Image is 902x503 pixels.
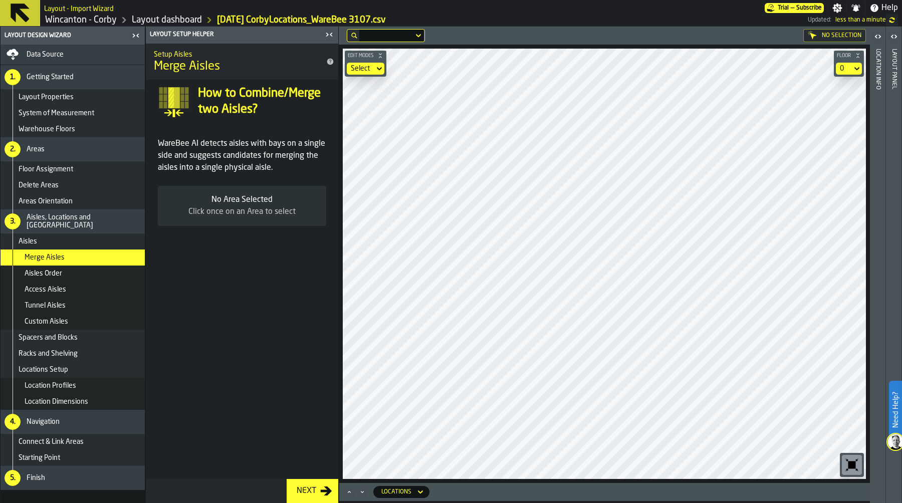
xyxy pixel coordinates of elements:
[322,29,336,41] label: button-toggle-Close me
[887,29,901,47] label: button-toggle-Open
[835,17,886,24] span: 17/08/2025, 09:40:12
[5,69,21,85] div: 1.
[27,213,141,229] span: Aisles, Locations and [GEOGRAPHIC_DATA]
[871,29,885,47] label: button-toggle-Open
[886,14,898,26] label: button-toggle-undefined
[19,237,37,245] span: Aisles
[25,270,62,278] span: Aisles Order
[1,330,145,346] li: menu Spacers and Blocks
[765,3,824,13] a: link-to-/wh/i/ace0e389-6ead-4668-b816-8dc22364bb41/pricing/
[1,434,145,450] li: menu Connect & Link Areas
[835,53,853,59] span: Floor
[874,47,881,500] div: Location Info
[27,73,74,81] span: Getting Started
[166,194,318,206] div: No Area Selected
[5,470,21,486] div: 5.
[886,27,901,503] header: Layout panel
[890,382,901,438] label: Need Help?
[1,233,145,249] li: menu Aisles
[198,86,326,118] h4: How to Combine/Merge two Aisles?
[19,366,68,374] span: Locations Setup
[834,51,864,61] button: button-
[146,44,338,80] div: title-Merge Aisles
[25,302,66,310] span: Tunnel Aisles
[808,17,831,24] span: Updated:
[45,15,117,26] a: link-to-/wh/i/ace0e389-6ead-4668-b816-8dc22364bb41
[881,2,898,14] span: Help
[1,27,145,45] header: Layout Design Wizard
[381,488,411,495] div: DropdownMenuValue-locations
[19,438,84,446] span: Connect & Link Areas
[1,65,145,89] li: menu Getting Started
[840,65,848,73] div: DropdownMenuValue-default-floor
[356,487,368,497] button: Minimize
[343,487,355,497] button: Maximize
[19,181,59,189] span: Delete Areas
[19,109,94,117] span: System of Measurement
[158,138,326,174] p: WareBee AI detects aisles with bays on a single side and suggests candidates for merging the aisl...
[25,254,65,262] span: Merge Aisles
[844,457,860,473] svg: Reset zoom and position
[27,51,64,59] span: Data Source
[765,3,824,13] div: Menu Subscription
[150,86,334,118] div: input-question-How to Combine/Merge two Aisles?
[166,206,318,218] div: Click once on an Area to select
[132,15,202,26] a: link-to-/wh/i/ace0e389-6ead-4668-b816-8dc22364bb41/designer
[796,5,822,12] span: Subscribe
[5,213,21,229] div: 3.
[778,5,789,12] span: Trial
[870,27,885,503] header: Location Info
[1,466,145,490] li: menu Finish
[25,382,76,390] span: Location Profiles
[25,318,68,326] span: Custom Aisles
[840,453,864,477] div: button-toolbar-undefined
[19,334,78,342] span: Spacers and Blocks
[25,286,66,294] span: Access Aisles
[1,105,145,121] li: menu System of Measurement
[5,141,21,157] div: 2.
[27,418,60,426] span: Navigation
[25,398,88,406] span: Location Dimensions
[19,125,75,133] span: Warehouse Floors
[351,65,370,73] div: DropdownMenuValue-none
[19,350,78,358] span: Racks and Shelving
[1,177,145,193] li: menu Delete Areas
[346,53,375,59] span: Edit Modes
[1,362,145,378] li: menu Locations Setup
[3,32,129,39] div: Layout Design Wizard
[890,47,897,500] div: Layout panel
[293,485,320,497] div: Next
[1,394,145,410] li: menu Location Dimensions
[1,137,145,161] li: menu Areas
[287,479,338,503] button: button-Next
[154,49,314,59] h2: Sub Title
[1,266,145,282] li: menu Aisles Order
[1,346,145,362] li: menu Racks and Shelving
[19,93,74,101] span: Layout Properties
[847,3,865,13] label: button-toggle-Notifications
[836,63,862,75] div: DropdownMenuValue-default-floor
[1,249,145,266] li: menu Merge Aisles
[1,450,145,466] li: menu Starting Point
[1,209,145,233] li: menu Aisles, Locations and Bays
[148,31,322,38] div: Layout Setup Helper
[129,30,143,42] label: button-toggle-Close me
[1,45,145,65] li: menu Data Source
[373,486,429,498] div: DropdownMenuValue-locations
[1,410,145,434] li: menu Navigation
[345,51,386,61] button: button-
[217,15,386,26] a: link-to-/wh/i/ace0e389-6ead-4668-b816-8dc22364bb41/import/layout/7c3bd9f9-6545-4cb3-b6ca-954d2a39...
[351,33,357,39] div: hide filter
[1,121,145,137] li: menu Warehouse Floors
[1,282,145,298] li: menu Access Aisles
[1,89,145,105] li: menu Layout Properties
[27,145,45,153] span: Areas
[5,414,21,430] div: 4.
[44,3,114,13] h2: Sub Title
[1,314,145,330] li: menu Custom Aisles
[1,298,145,314] li: menu Tunnel Aisles
[347,63,384,75] div: DropdownMenuValue-none
[19,165,73,173] span: Floor Assignment
[146,27,338,44] header: Layout Setup Helper
[1,378,145,394] li: menu Location Profiles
